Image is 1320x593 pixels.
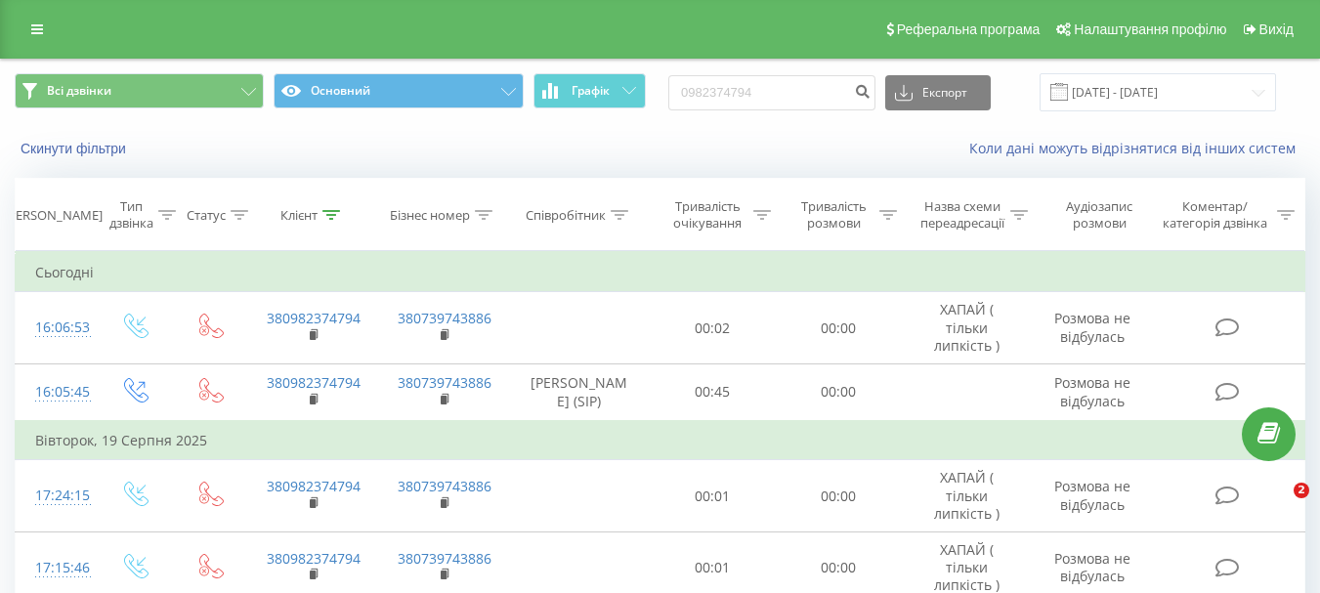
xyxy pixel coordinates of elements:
button: Основний [274,73,523,108]
a: 380982374794 [267,477,361,495]
div: Клієнт [280,207,318,224]
div: [PERSON_NAME] [4,207,103,224]
a: 380739743886 [398,373,491,392]
a: 380982374794 [267,549,361,568]
a: 380739743886 [398,309,491,327]
div: Коментар/категорія дзвінка [1158,198,1272,232]
div: Бізнес номер [390,207,470,224]
span: Розмова не відбулась [1054,549,1130,585]
span: Налаштування профілю [1074,21,1226,37]
div: Статус [187,207,226,224]
span: Графік [572,84,610,98]
span: Всі дзвінки [47,83,111,99]
td: 00:45 [650,363,776,421]
button: Графік [533,73,646,108]
span: Розмова не відбулась [1054,373,1130,409]
td: 00:01 [650,460,776,532]
div: 17:15:46 [35,549,76,587]
div: Назва схеми переадресації [919,198,1005,232]
td: ХАПАЙ ( тільки липкість ) [902,460,1033,532]
div: Тривалість очікування [667,198,748,232]
a: 380982374794 [267,309,361,327]
div: 16:05:45 [35,373,76,411]
div: Тривалість розмови [793,198,874,232]
iframe: Intercom live chat [1254,483,1300,529]
button: Всі дзвінки [15,73,264,108]
a: 380739743886 [398,477,491,495]
td: Вівторок, 19 Серпня 2025 [16,421,1305,460]
td: 00:00 [776,363,902,421]
td: 00:00 [776,292,902,364]
td: ХАПАЙ ( тільки липкість ) [902,292,1033,364]
button: Експорт [885,75,991,110]
button: Скинути фільтри [15,140,136,157]
a: Коли дані можуть відрізнятися вiд інших систем [969,139,1305,157]
div: Аудіозапис розмови [1050,198,1149,232]
input: Пошук за номером [668,75,875,110]
span: Розмова не відбулась [1054,309,1130,345]
a: 380982374794 [267,373,361,392]
div: 17:24:15 [35,477,76,515]
span: Вихід [1259,21,1294,37]
td: Сьогодні [16,253,1305,292]
td: [PERSON_NAME] (SIP) [509,363,650,421]
td: 00:00 [776,460,902,532]
div: Співробітник [526,207,606,224]
td: 00:02 [650,292,776,364]
a: 380739743886 [398,549,491,568]
span: Реферальна програма [897,21,1041,37]
span: 2 [1294,483,1309,498]
div: 16:06:53 [35,309,76,347]
span: Розмова не відбулась [1054,477,1130,513]
div: Тип дзвінка [109,198,153,232]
